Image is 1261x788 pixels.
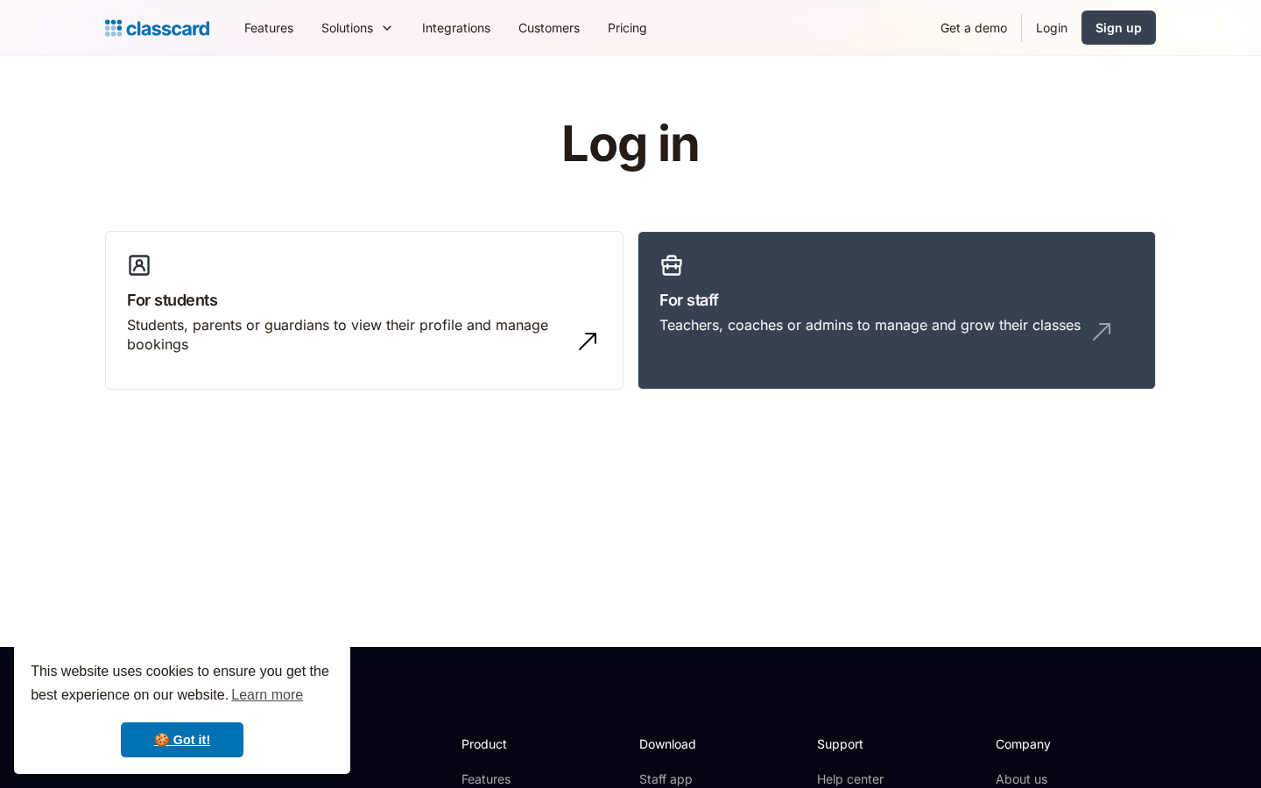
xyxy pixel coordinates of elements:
a: Customers [504,8,594,47]
div: Solutions [321,18,373,37]
a: Sign up [1081,11,1156,45]
h2: Support [817,735,888,753]
a: home [105,16,209,40]
a: Pricing [594,8,661,47]
a: For studentsStudents, parents or guardians to view their profile and manage bookings [105,231,623,390]
h1: Log in [353,117,909,172]
h3: For students [127,288,602,312]
div: Solutions [307,8,408,47]
a: For staffTeachers, coaches or admins to manage and grow their classes [638,231,1156,390]
h2: Product [461,735,555,753]
a: Features [230,8,307,47]
div: Teachers, coaches or admins to manage and grow their classes [659,315,1081,334]
h2: Download [639,735,711,753]
span: This website uses cookies to ensure you get the best experience on our website. [31,661,334,708]
a: Features [461,770,555,788]
a: Help center [817,770,888,788]
h3: For staff [659,288,1134,312]
div: Sign up [1095,18,1142,37]
a: dismiss cookie message [121,722,243,757]
a: Integrations [408,8,504,47]
div: cookieconsent [14,644,350,774]
a: About us [996,770,1112,788]
h2: Company [996,735,1112,753]
div: Students, parents or guardians to view their profile and manage bookings [127,315,567,355]
a: learn more about cookies [229,682,306,708]
a: Login [1022,8,1081,47]
a: Staff app [639,770,711,788]
a: Get a demo [926,8,1021,47]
